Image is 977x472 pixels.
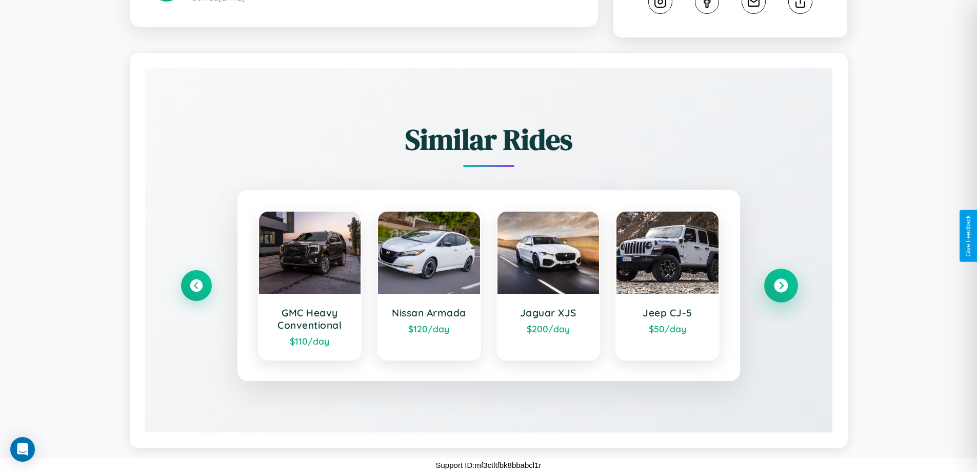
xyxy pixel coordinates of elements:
[377,211,481,361] a: Nissan Armada$120/day
[269,335,351,347] div: $ 110 /day
[508,307,589,319] h3: Jaguar XJS
[258,211,362,361] a: GMC Heavy Conventional$110/day
[436,458,542,472] p: Support ID: mf3ctltfbk8bbabcl1r
[388,323,470,334] div: $ 120 /day
[965,215,972,257] div: Give Feedback
[627,307,708,319] h3: Jeep CJ-5
[508,323,589,334] div: $ 200 /day
[10,437,35,462] div: Open Intercom Messenger
[269,307,351,331] h3: GMC Heavy Conventional
[615,211,720,361] a: Jeep CJ-5$50/day
[627,323,708,334] div: $ 50 /day
[496,211,601,361] a: Jaguar XJS$200/day
[388,307,470,319] h3: Nissan Armada
[181,120,796,159] h2: Similar Rides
